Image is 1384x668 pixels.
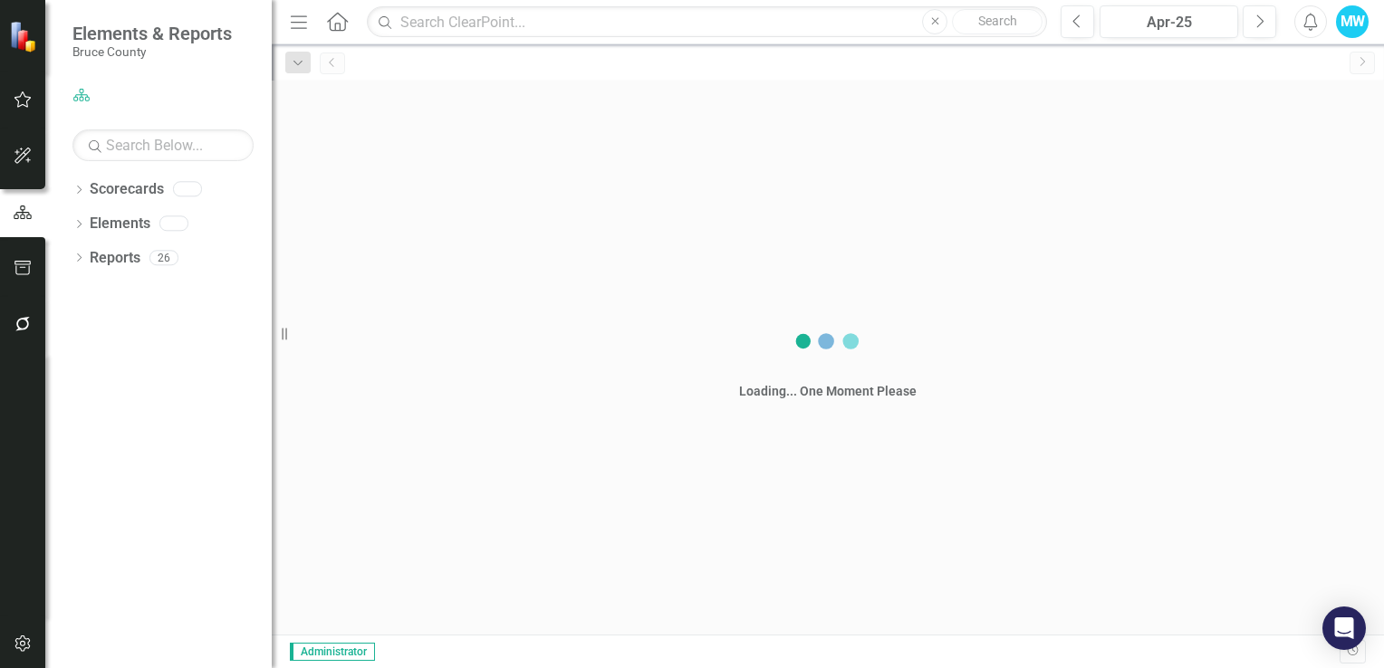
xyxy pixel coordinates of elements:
[367,6,1047,38] input: Search ClearPoint...
[1100,5,1238,38] button: Apr-25
[1106,12,1232,33] div: Apr-25
[72,129,254,161] input: Search Below...
[739,382,917,400] div: Loading... One Moment Please
[90,214,150,234] a: Elements
[1336,5,1369,38] button: MW
[978,14,1017,28] span: Search
[90,248,140,269] a: Reports
[952,9,1043,34] button: Search
[149,250,178,265] div: 26
[9,21,41,52] img: ClearPoint Strategy
[72,44,232,59] small: Bruce County
[90,179,164,200] a: Scorecards
[72,23,232,44] span: Elements & Reports
[290,643,375,661] span: Administrator
[1322,606,1366,650] div: Open Intercom Messenger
